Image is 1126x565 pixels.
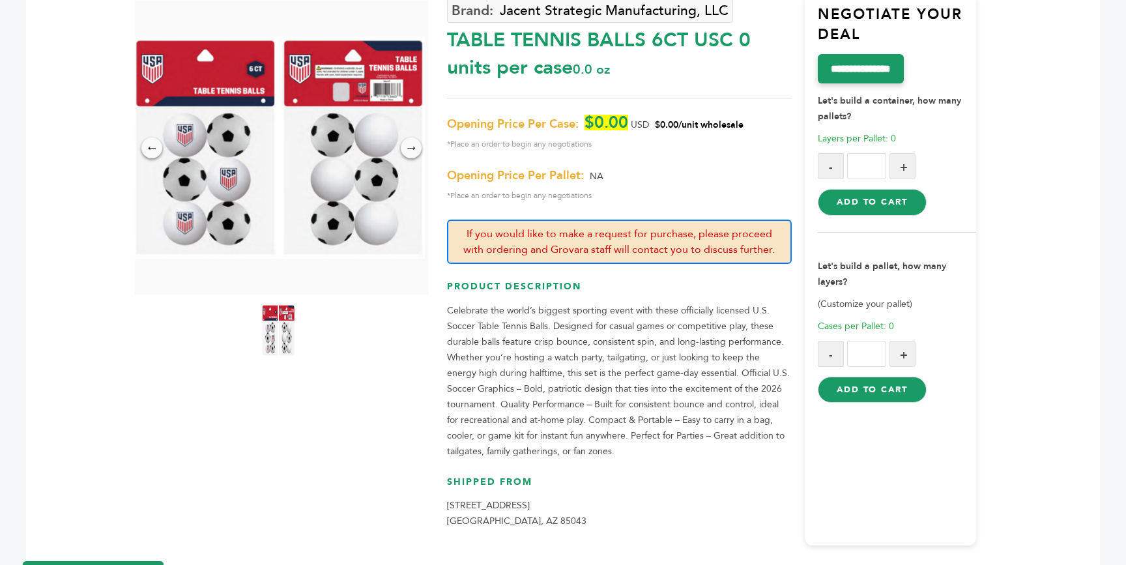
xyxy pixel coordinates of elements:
img: TABLE TENNIS BALLS 6CT USC 0 units per case 0.0 oz [262,304,295,356]
span: USD [631,119,649,131]
span: 0.0 oz [573,61,610,78]
p: (Customize your pallet) [818,297,977,312]
span: $0.00 [585,115,628,130]
span: NA [590,170,603,182]
span: Cases per Pallet: 0 [818,320,894,332]
strong: Let's build a pallet, how many layers? [818,260,946,288]
div: → [401,138,422,158]
button: Add to Cart [818,189,927,215]
button: - [818,341,844,367]
span: *Place an order to begin any negotiations [447,136,791,152]
span: Layers per Pallet: 0 [818,132,896,145]
div: ← [141,138,162,158]
p: Celebrate the world’s biggest sporting event with these officially licensed U.S. Soccer Table Ten... [447,303,791,459]
div: TABLE TENNIS BALLS 6CT USC 0 units per case [447,20,791,81]
p: If you would like to make a request for purchase, please proceed with ordering and Grovara staff ... [447,220,791,264]
strong: Let's build a container, how many pallets? [818,94,961,123]
span: $0.00/unit wholesale [655,119,743,131]
span: Opening Price Per Case: [447,117,579,132]
h3: Negotiate Your Deal [818,5,977,55]
button: - [818,153,844,179]
button: Add to Cart [818,377,927,403]
button: + [889,153,916,179]
span: Opening Price Per Pallet: [447,168,584,184]
span: *Place an order to begin any negotiations [447,188,791,203]
h3: Product Description [447,280,791,303]
p: [STREET_ADDRESS] [GEOGRAPHIC_DATA], AZ 85043 [447,498,791,529]
h3: Shipped From [447,476,791,499]
button: + [889,341,916,367]
img: TABLE TENNIS BALLS 6CT USC 0 units per case 0.0 oz [132,36,425,259]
